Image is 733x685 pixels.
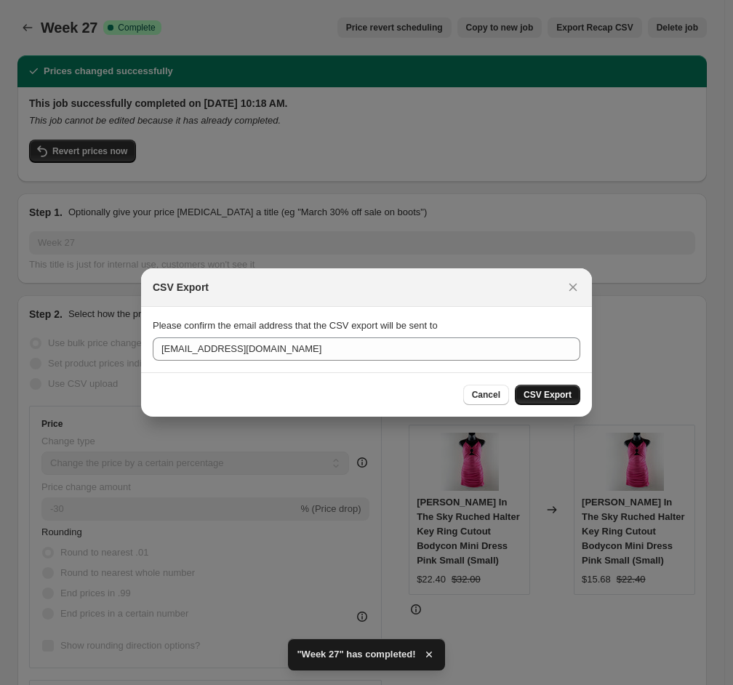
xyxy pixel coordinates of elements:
span: "Week 27" has completed! [297,647,415,662]
span: Cancel [472,389,500,401]
button: Cancel [463,385,509,405]
span: Please confirm the email address that the CSV export will be sent to [153,320,438,331]
span: CSV Export [524,389,572,401]
button: CSV Export [515,385,580,405]
h2: CSV Export [153,280,209,295]
button: Close [563,277,583,297]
